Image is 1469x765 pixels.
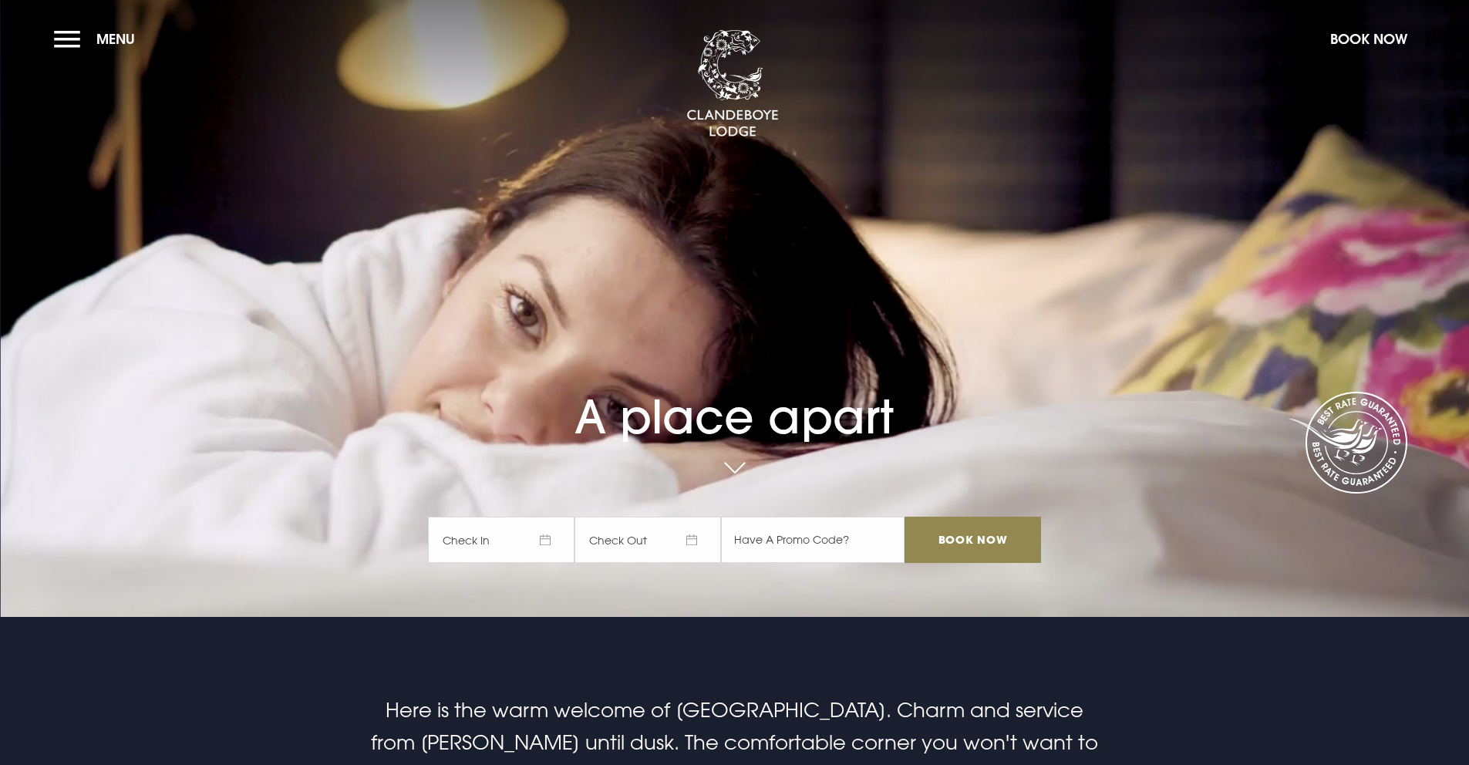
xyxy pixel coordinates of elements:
[428,517,574,563] span: Check In
[1322,22,1415,56] button: Book Now
[54,22,143,56] button: Menu
[686,30,779,138] img: Clandeboye Lodge
[905,517,1040,563] input: Book Now
[428,342,1040,444] h1: A place apart
[721,517,905,563] input: Have A Promo Code?
[96,30,135,48] span: Menu
[574,517,721,563] span: Check Out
